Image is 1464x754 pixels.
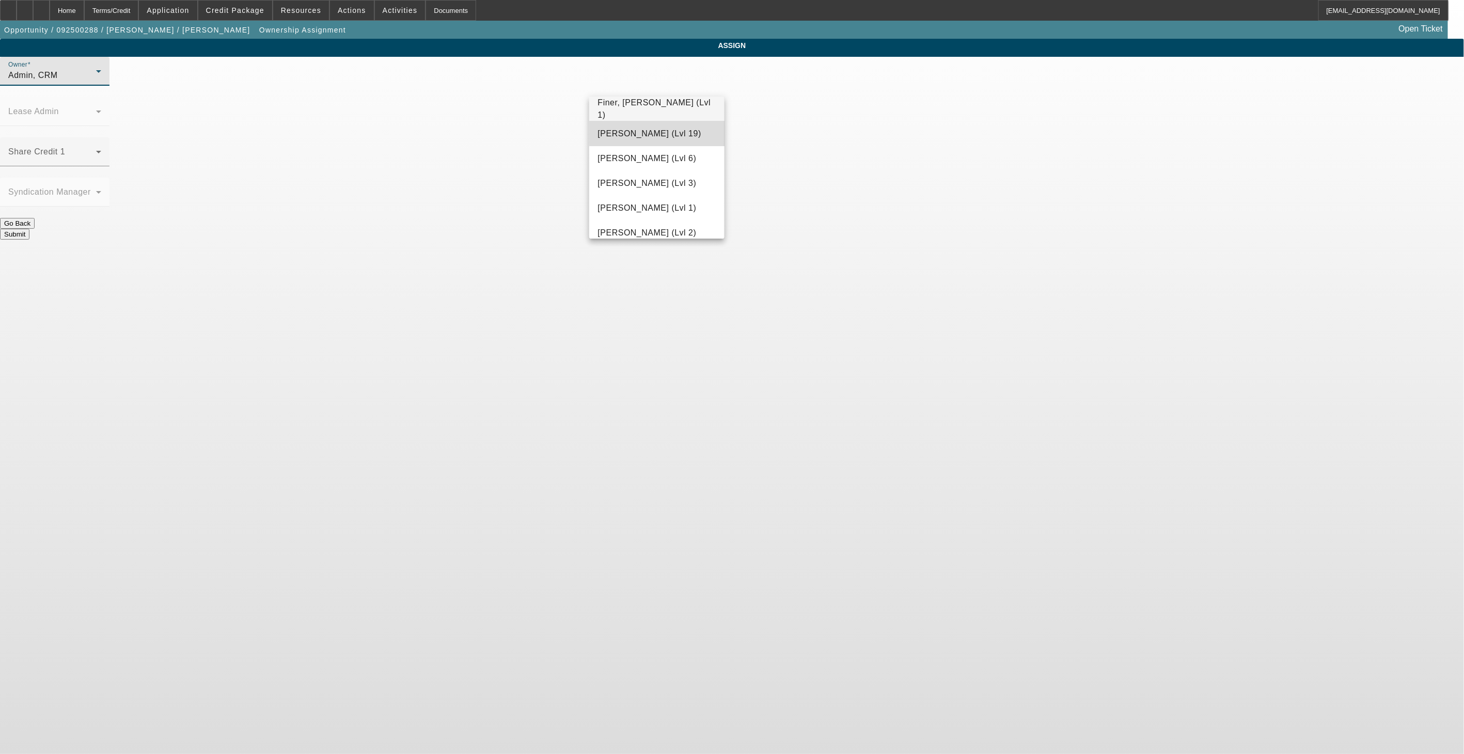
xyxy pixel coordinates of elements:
span: [PERSON_NAME] (Lvl 2) [597,227,696,239]
span: [PERSON_NAME] (Lvl 3) [597,177,696,190]
span: [PERSON_NAME] (Lvl 1) [597,202,696,214]
span: [PERSON_NAME] (Lvl 19) [597,128,701,140]
span: Finer, [PERSON_NAME] (Lvl 1) [597,97,716,121]
span: [PERSON_NAME] (Lvl 6) [597,152,696,165]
